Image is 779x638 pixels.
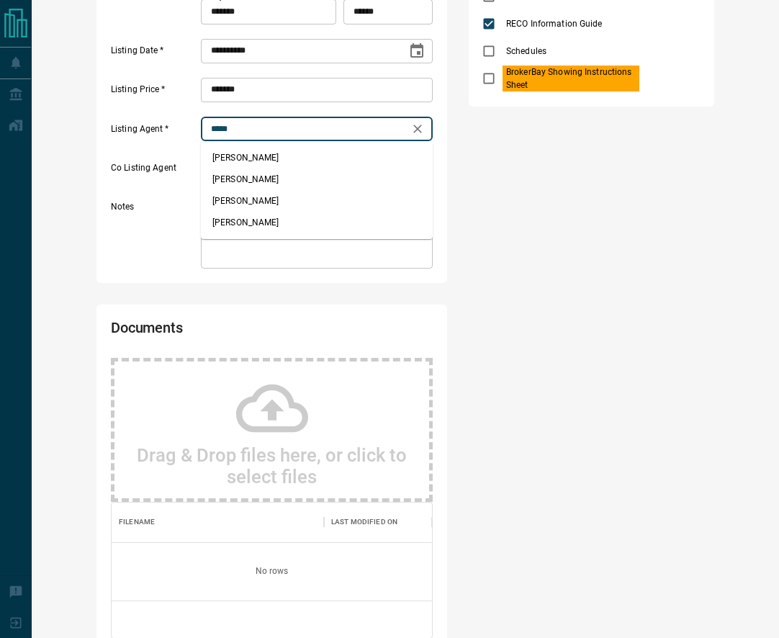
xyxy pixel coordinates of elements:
span: Schedules [503,45,550,58]
label: Listing Price [111,84,197,102]
div: Last Modified On [331,502,397,542]
label: Notes [111,201,197,269]
label: Co Listing Agent [111,162,197,181]
li: [PERSON_NAME] [201,169,433,190]
label: Listing Agent [111,123,197,142]
button: Clear [407,119,428,139]
div: Last Modified On [324,502,432,542]
div: Filename [119,502,155,542]
li: [PERSON_NAME] [201,147,433,169]
div: Filename [112,502,324,542]
li: [PERSON_NAME] [201,190,433,212]
h2: Documents [111,319,304,343]
button: Choose date, selected date is Sep 16, 2025 [402,37,431,66]
h2: Drag & Drop files here, or click to select files [129,444,415,488]
span: RECO Information Guide [503,17,605,30]
li: [PERSON_NAME] [201,212,433,233]
label: Listing Date [111,45,197,63]
div: Drag & Drop files here, or click to select files [111,358,433,502]
span: BrokerBay Showing Instructions Sheet [503,66,639,91]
